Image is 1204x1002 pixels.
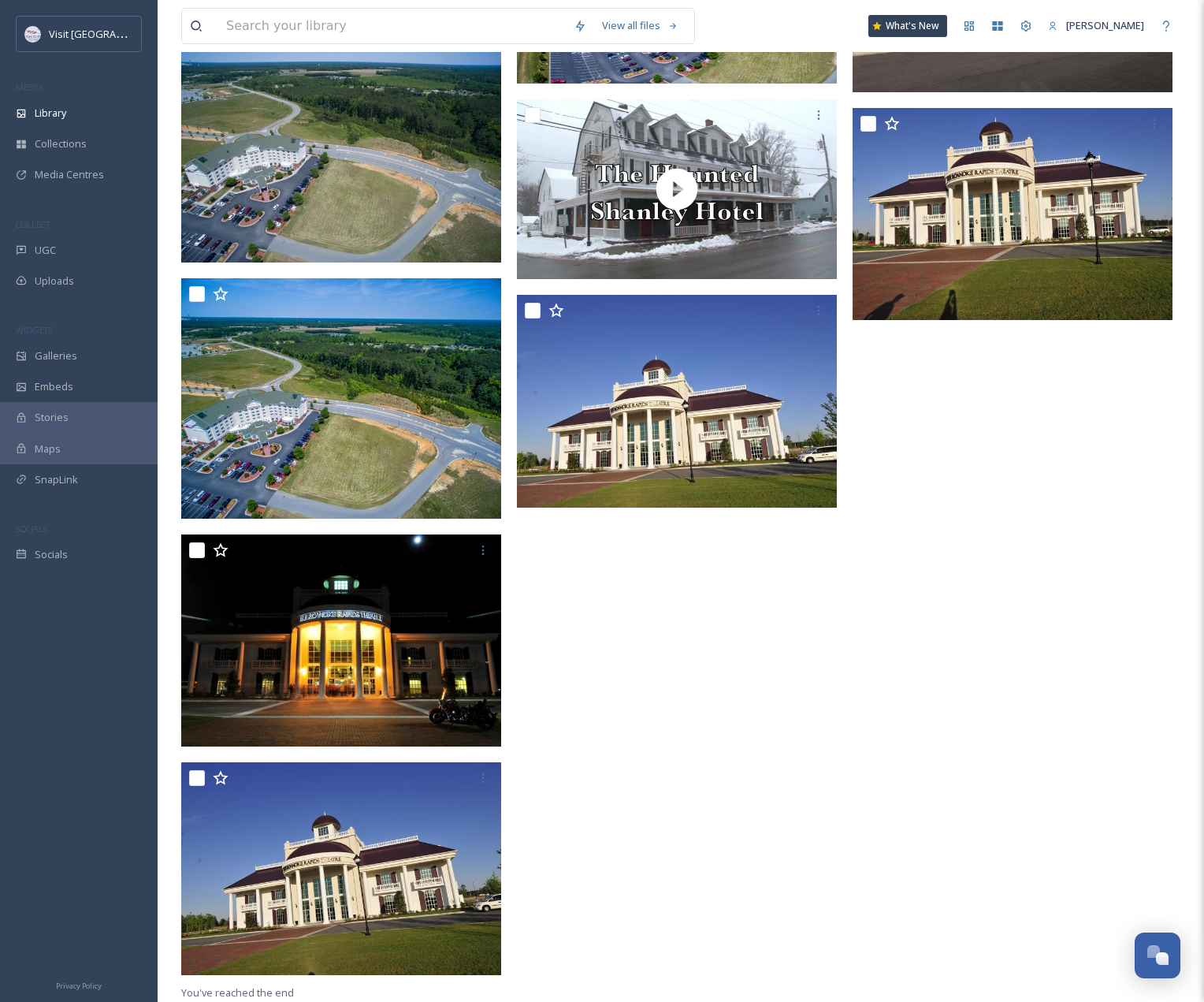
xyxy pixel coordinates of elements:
img: DJI_0029.jpg [181,23,501,263]
img: RRT_DaytimeShot.JPG [853,108,1172,321]
span: Maps [35,441,61,456]
span: Visit [GEOGRAPHIC_DATA] [49,26,171,41]
span: Collections [35,136,87,151]
img: RRT_DaytimeShot2.JPG [517,295,837,508]
a: What's New [868,15,947,37]
span: Stories [35,410,69,425]
span: SnapLink [35,472,78,487]
button: Open Chat [1135,933,1180,978]
span: You've reached the end [181,985,294,1000]
span: Socials [35,547,68,562]
a: View all files [594,10,686,41]
img: RPTNight crowd exiting.jpg [181,535,501,747]
span: Library [35,106,66,121]
input: Search your library [218,9,566,43]
span: [PERSON_NAME] [1066,18,1144,32]
span: WIDGETS [16,324,52,336]
span: Embeds [35,379,73,394]
img: RRT_DaytimeShot3.JPG [181,762,501,975]
span: Media Centres [35,167,104,182]
span: Galleries [35,348,77,363]
img: logo.png [25,26,41,42]
span: Uploads [35,274,74,289]
span: COLLECT [16,218,50,230]
span: UGC [35,243,56,258]
span: SOCIALS [16,523,47,535]
span: Privacy Policy [56,981,102,991]
img: thumbnail [517,99,837,279]
a: Privacy Policy [56,975,102,994]
a: [PERSON_NAME] [1040,10,1152,41]
img: Flyboy-A.P.-0029.jpg [181,278,501,519]
span: MEDIA [16,81,43,93]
